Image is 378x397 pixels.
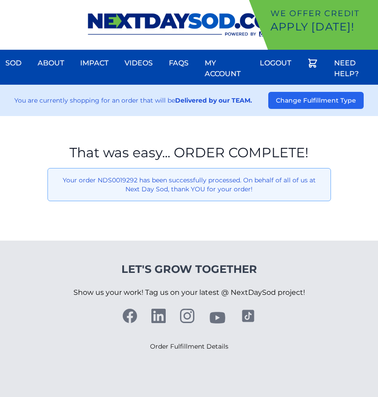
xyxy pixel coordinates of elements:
p: Your order NDS0019292 has been successfully processed. On behalf of all of us at Next Day Sod, th... [55,176,323,194]
a: Logout [254,52,296,74]
button: Change Fulfillment Type [268,92,364,109]
a: Need Help? [329,52,378,85]
a: About [32,52,69,74]
a: My Account [199,52,249,85]
a: FAQs [163,52,194,74]
strong: Delivered by our TEAM. [175,96,252,104]
a: Impact [75,52,114,74]
p: We offer Credit [271,7,374,20]
h1: That was easy... ORDER COMPLETE! [47,145,331,161]
a: Videos [119,52,158,74]
p: Apply [DATE]! [271,20,374,34]
a: Order Fulfillment Details [150,342,228,350]
p: Show us your work! Tag us on your latest @ NextDaySod project! [73,276,305,309]
h4: Let's Grow Together [73,262,305,276]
